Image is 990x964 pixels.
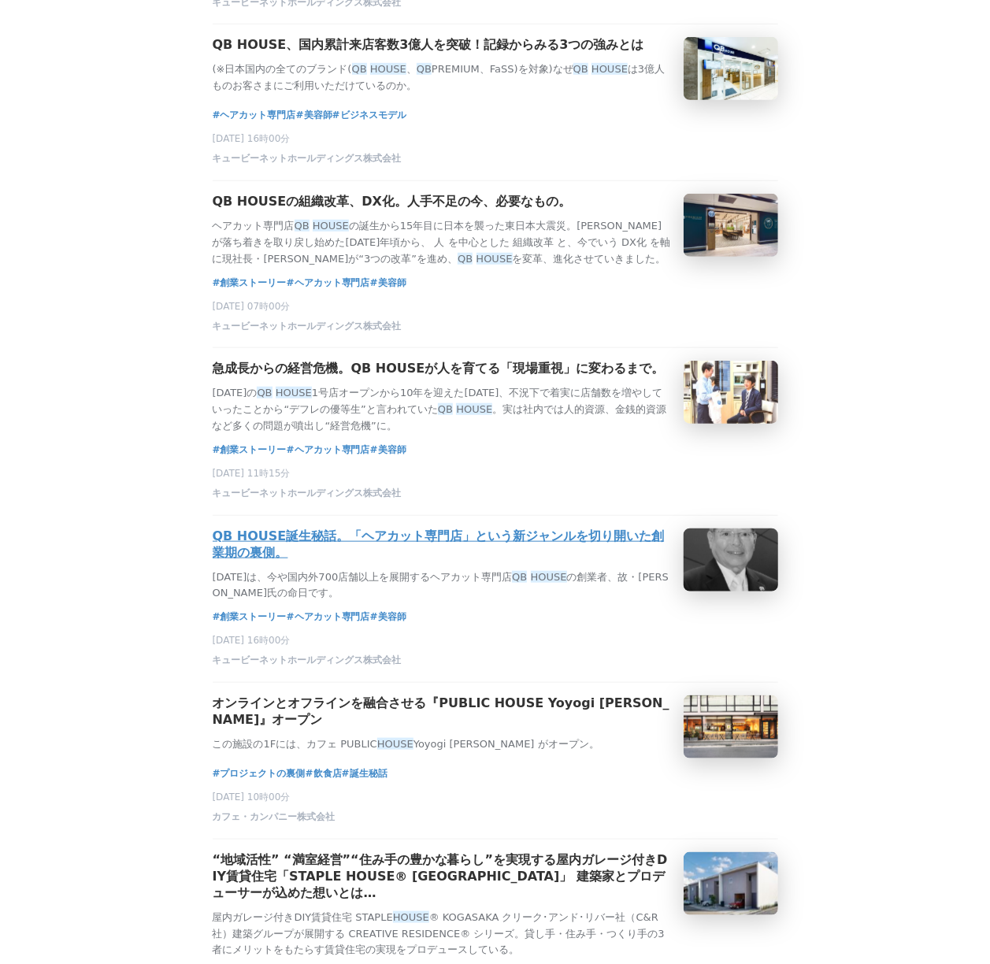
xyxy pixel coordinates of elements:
[213,569,671,602] p: [DATE]は、今や国内外700店舗以上を展開するヘアカット専門店 の創業者、故・[PERSON_NAME]氏の命日です。
[591,63,628,75] em: HOUSE
[213,609,287,625] a: #創業ストーリー
[287,609,370,625] a: #ヘアカット専門店
[276,387,312,399] em: HOUSE
[213,275,287,291] a: #創業ストーリー
[213,658,402,669] a: キュービーネットホールディングス株式会社
[295,220,310,232] em: QB
[352,63,367,75] em: QB
[476,253,513,265] em: HOUSE
[332,107,406,123] a: #ビジネスモデル
[213,442,287,458] a: #創業ストーリー
[213,528,778,602] a: QB HOUSE誕生秘話。「ヘアカット専門店」という新ジャンルを切り開いた創業期の裏側。[DATE]は、今や国内外700店舗以上を展開するヘアカット専門店QB HOUSEの創業者、故・[PERS...
[213,852,778,958] a: “地域活性” “満室経営”“住み手の豊かな暮らし”を実現する屋内ガレージ付きDIY賃貸住宅「STAPLE HOUSE® [GEOGRAPHIC_DATA]」 建築家とプロデューサーが込めた想いと...
[213,810,336,824] span: カフェ・カンパニー株式会社
[213,324,402,335] a: キュービーネットホールディングス株式会社
[213,385,671,434] p: [DATE]の 1号店オープンから10年を迎えた[DATE]、不況下で着実に店舗数を増やしていったことから“デフレの優等生”と言われていた 。実は社内では人的資源、金銭的資源など多くの問題が噴出...
[213,361,665,377] h3: 急成長からの経営危機。QB HOUSEが人を育てる「現場重視」に変わるまで。
[213,654,402,667] span: キュービーネットホールディングス株式会社
[213,300,778,313] p: [DATE] 07時00分
[370,609,406,625] a: #美容師
[306,766,342,781] a: #飲食店
[213,695,671,729] h3: オンラインとオフラインを融合させる『PUBLIC HOUSE Yoyogi [PERSON_NAME]』オープン
[573,63,588,75] em: QB
[370,275,406,291] a: #美容師
[287,442,370,458] a: #ヘアカット専門店
[213,194,778,267] a: QB HOUSEの組織改革、DX化。人手不足の今、必要なもの。ヘアカット専門店QB HOUSEの誕生から15年目に日本を襲った東日本大震災。[PERSON_NAME]が落ち着きを取り戻し始めた[...
[213,791,778,804] p: [DATE] 10時00分
[377,738,413,750] em: HOUSE
[213,218,671,267] p: ヘアカット専門店 の誕生から15年目に日本を襲った東日本大震災。[PERSON_NAME]が落ち着きを取り戻し始めた[DATE]年頃から、 人 を中心とした 組織改革 と、今でいう DX化 を軸...
[213,487,402,500] span: キュービーネットホールディングス株式会社
[456,403,492,415] em: HOUSE
[257,387,272,399] em: QB
[213,152,402,165] span: キュービーネットホールディングス株式会社
[213,320,402,333] span: キュービーネットホールディングス株式会社
[512,571,527,583] em: QB
[213,852,671,902] h3: “地域活性” “満室経営”“住み手の豊かな暮らし”を実現する屋内ガレージ付きDIY賃貸住宅「STAPLE HOUSE® [GEOGRAPHIC_DATA]」 建築家とプロデューサーが込めた想いとは…
[213,634,778,647] p: [DATE] 16時00分
[438,403,453,415] em: QB
[213,37,778,100] a: QB HOUSE、国内累計来店客数3億人を突破！記録からみる3つの強みとは(※日本国内の全てのブランド(QB HOUSE、QBPREMIUM、FaSS)を対象)なぜQB HOUSEは3億人ものお...
[213,910,671,958] p: 屋内ガレージ付きDIY賃貸住宅 STAPLE ® KOGASAKA クリーク･アンド･リバー社（C&R社）建築グループが展開する CREATIVE RESIDENCE® シリーズ。貸し手・住み手...
[213,132,778,146] p: [DATE] 16時00分
[213,815,336,826] a: カフェ・カンパニー株式会社
[213,107,296,123] a: #ヘアカット専門店
[313,220,349,232] em: HOUSE
[213,467,778,480] p: [DATE] 11時15分
[296,107,332,123] a: #美容師
[213,528,671,562] h3: QB HOUSE誕生秘話。「ヘアカット専門店」という新ジャンルを切り開いた創業期の裏側。
[213,766,306,781] a: #プロジェクトの裏側
[287,275,370,291] a: #ヘアカット専門店
[213,194,571,210] h3: QB HOUSEの組織改革、DX化。人手不足の今、必要なもの。
[213,157,402,168] a: キュービーネットホールディングス株式会社
[417,63,432,75] em: QB
[213,695,778,758] a: オンラインとオフラインを融合させる『PUBLIC HOUSE Yoyogi [PERSON_NAME]』オープンこの施設の1Fには、カフェ PUBLICHOUSEYoyogi [PERSON_N...
[342,766,387,781] a: #誕生秘話
[458,253,473,265] em: QB
[213,491,402,502] a: キュービーネットホールディングス株式会社
[531,571,567,583] em: HOUSE
[393,911,429,923] em: HOUSE
[213,61,671,95] p: (※日本国内の全てのブランド( 、 PREMIUM、FaSS)を対象)なぜ は3億人ものお客さまにご利用いただけているのか。
[213,37,644,54] h3: QB HOUSE、国内累計来店客数3億人を突破！記録からみる3つの強みとは
[213,736,671,753] p: この施設の1Fには、カフェ PUBLIC Yoyogi [PERSON_NAME] がオープン。
[370,63,406,75] em: HOUSE
[213,361,778,434] a: 急成長からの経営危機。QB HOUSEが人を育てる「現場重視」に変わるまで。[DATE]のQB HOUSE1号店オープンから10年を迎えた[DATE]、不況下で着実に店舗数を増やしていったことか...
[370,442,406,458] a: #美容師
